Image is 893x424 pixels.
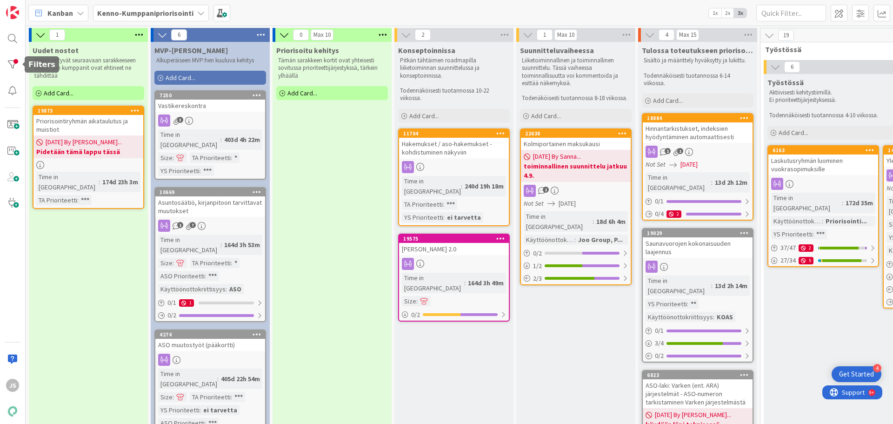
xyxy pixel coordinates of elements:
[167,298,176,308] span: 0 / 1
[734,8,746,18] span: 3x
[416,296,418,306] span: :
[780,243,796,253] span: 37 / 47
[873,364,881,372] div: 4
[278,57,386,80] p: Tämän sarakkeen kortit ovat yhteisesti sovitussa prioriteettijärjestykssä, tärkein ylhäällä
[643,325,753,337] div: 0/1
[158,405,200,415] div: YS Prioriteetti
[155,196,265,217] div: Asuntosäätiö, kirjanpitoon tarvittavat muutokset
[780,256,796,265] span: 27 / 34
[521,129,631,150] div: 22638Kolmiportainen maksukausi
[403,236,509,242] div: 19575
[154,90,266,180] a: 7250VastikereskontraTime in [GEOGRAPHIC_DATA]:403d 4h 22mSize:TA Prioriteetti:*YS Prioriteetti:***
[713,177,750,188] div: 13d 2h 12m
[646,276,711,296] div: Time in [GEOGRAPHIC_DATA]
[402,273,464,293] div: Time in [GEOGRAPHIC_DATA]
[543,187,549,193] span: 1
[680,160,698,169] span: [DATE]
[665,148,671,154] span: 1
[222,135,262,145] div: 403d 4h 22m
[524,235,574,245] div: Käyttöönottokriittisyys
[813,229,814,239] span: :
[642,228,753,363] a: 19029Saunavuorojen kokonaisuuden laajennusTime in [GEOGRAPHIC_DATA]:13d 2h 14mYS Prioriteetti:**K...
[823,216,869,226] div: Priorisointi...
[537,29,553,40] span: 1
[521,260,631,272] div: 1/2
[399,129,509,158] div: 11704Hakemukset / aso-hakemukset - kohdistuminen näkyviin
[160,331,265,338] div: 4274
[155,297,265,309] div: 0/11
[231,392,232,402] span: :
[533,274,542,283] span: 2 / 3
[643,122,753,143] div: Hinnantarkistukset, indeksien hyödyntäminen automaattisesti
[313,33,331,37] div: Max 10
[687,299,688,309] span: :
[34,57,142,80] p: Nämä siirtyvät seuraavaan sarakkeeseen vasta, kun kumppanit ovat ehtineet ne tähdittää
[643,350,753,362] div: 0/2
[443,199,444,209] span: :
[643,114,753,122] div: 18884
[400,87,508,102] p: Todennäköisesti tuotannossa 10-22 viikossa.
[155,330,265,339] div: 4274
[771,216,822,226] div: Käyttöönottokriittisyys
[33,107,143,115] div: 19873
[36,172,99,192] div: Time in [GEOGRAPHIC_DATA]
[154,187,266,322] a: 10669Asuntosäätiö, kirjanpitoon tarvittavat muutoksetTime in [GEOGRAPHIC_DATA]:164d 3h 53mSize:TA...
[557,33,574,37] div: Max 10
[158,129,220,150] div: Time in [GEOGRAPHIC_DATA]
[525,130,631,137] div: 22638
[77,195,79,205] span: :
[155,188,265,217] div: 10669Asuntosäätiö, kirjanpitoon tarvittavat muutokset
[158,153,173,163] div: Size
[47,4,52,11] div: 9+
[520,128,632,285] a: 22638Kolmiportainen maksukausi[DATE] By Sanna...toiminnallinen suunnittelu jatkuu 4.9.Not Set[DAT...
[399,243,509,255] div: [PERSON_NAME] 2.0
[784,61,800,73] span: 6
[677,148,683,154] span: 1
[415,29,431,40] span: 2
[20,1,42,13] span: Support
[524,199,544,208] i: Not Set
[190,153,231,163] div: TA Prioriteetti
[574,235,576,245] span: :
[756,5,826,21] input: Quick Filter...
[646,299,687,309] div: YS Prioriteetti
[220,135,222,145] span: :
[403,130,509,137] div: 11704
[643,195,753,207] div: 0/1
[643,371,753,379] div: 6823
[643,337,753,349] div: 3/4
[402,296,416,306] div: Size
[842,198,843,208] span: :
[659,29,674,40] span: 4
[799,244,813,252] div: 2
[190,222,196,228] span: 7
[156,57,264,64] p: Alkuperäiseen MVP:hen kuuluva kehitys
[293,29,309,40] span: 0
[402,176,461,196] div: Time in [GEOGRAPHIC_DATA]
[100,177,140,187] div: 174d 23h 3m
[524,162,628,180] b: toiminnallinen suunnittelu jatkuu 4.9.
[160,189,265,195] div: 10669
[779,128,808,137] span: Add Card...
[644,72,752,87] p: Todennäköisesti tuotannossa 6-14 viikossa.
[222,240,262,250] div: 164d 3h 53m
[49,29,65,40] span: 1
[711,281,713,291] span: :
[167,310,176,320] span: 0 / 2
[593,216,594,227] span: :
[655,326,664,336] span: 0 / 1
[768,155,878,175] div: Laskutusryhmän luominen vuokrasopimuksille
[28,60,55,69] h5: Filters
[205,271,206,281] span: :
[644,57,752,64] p: Sisältö ja määrittely hyväksytty ja lukittu.
[36,147,140,156] b: Pidetään tämä lappu tässä
[399,138,509,158] div: Hakemukset / aso-hakemukset - kohdistuminen näkyviin
[642,113,753,221] a: 18884Hinnantarkistukset, indeksien hyödyntäminen automaattisestiNot Set[DATE]Time in [GEOGRAPHIC_...
[464,278,466,288] span: :
[594,216,628,227] div: 18d 6h 4m
[843,198,875,208] div: 172d 35m
[646,312,713,322] div: Käyttöönottokriittisyys
[179,299,194,307] div: 1
[533,152,581,162] span: [DATE] By Sanna...
[466,278,506,288] div: 164d 3h 49m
